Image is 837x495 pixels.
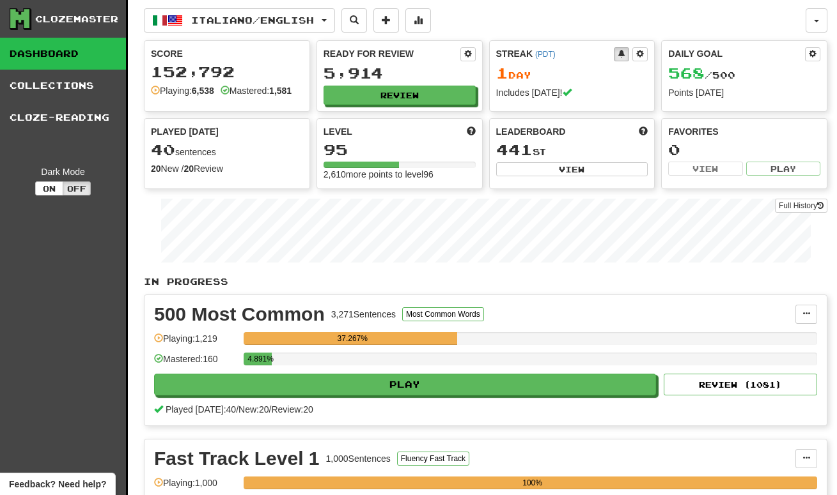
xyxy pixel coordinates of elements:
[151,47,303,60] div: Score
[668,142,820,158] div: 0
[151,162,303,175] div: New / Review
[496,125,566,138] span: Leaderboard
[154,449,320,468] div: Fast Track Level 1
[664,374,817,395] button: Review (1081)
[35,181,63,195] button: On
[9,478,106,491] span: Open feedback widget
[191,15,314,26] span: Italiano / English
[247,476,817,489] div: 100%
[184,164,194,174] strong: 20
[331,308,396,321] div: 3,271 Sentences
[668,86,820,99] div: Points [DATE]
[373,8,399,33] button: Add sentence to collection
[668,70,735,80] span: / 500
[35,13,118,26] div: Clozemaster
[63,181,91,195] button: Off
[154,305,325,324] div: 500 Most Common
[324,125,352,138] span: Level
[151,142,303,158] div: sentences
[496,64,508,82] span: 1
[341,8,367,33] button: Search sentences
[151,64,303,80] div: 152,792
[151,141,175,158] span: 40
[639,125,648,138] span: This week in points, UTC
[668,125,820,138] div: Favorites
[324,142,476,158] div: 95
[144,275,827,288] p: In Progress
[154,374,656,395] button: Play
[269,86,292,96] strong: 1,581
[668,47,805,61] div: Daily Goal
[144,8,335,33] button: Italiano/English
[151,164,161,174] strong: 20
[668,162,742,176] button: View
[324,168,476,181] div: 2,610 more points to level 96
[775,199,827,213] a: Full History
[269,404,272,415] span: /
[496,86,648,99] div: Includes [DATE]!
[467,125,476,138] span: Score more points to level up
[668,64,705,82] span: 568
[221,84,292,97] div: Mastered:
[324,86,476,105] button: Review
[247,353,272,365] div: 4.891%
[192,86,214,96] strong: 6,538
[154,353,237,374] div: Mastered: 160
[746,162,820,176] button: Play
[324,65,476,81] div: 5,914
[236,404,239,415] span: /
[535,50,556,59] a: (PDT)
[151,84,214,97] div: Playing:
[496,142,648,158] div: st
[166,404,236,415] span: Played [DATE]: 40
[397,452,469,466] button: Fluency Fast Track
[154,332,237,353] div: Playing: 1,219
[247,332,457,345] div: 37.267%
[496,141,533,158] span: 441
[496,162,648,176] button: View
[324,47,460,60] div: Ready for Review
[10,165,116,178] div: Dark Mode
[402,307,484,321] button: Most Common Words
[239,404,269,415] span: New: 20
[496,65,648,82] div: Day
[151,125,219,138] span: Played [DATE]
[326,452,391,465] div: 1,000 Sentences
[496,47,614,60] div: Streak
[405,8,431,33] button: More stats
[271,404,313,415] span: Review: 20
